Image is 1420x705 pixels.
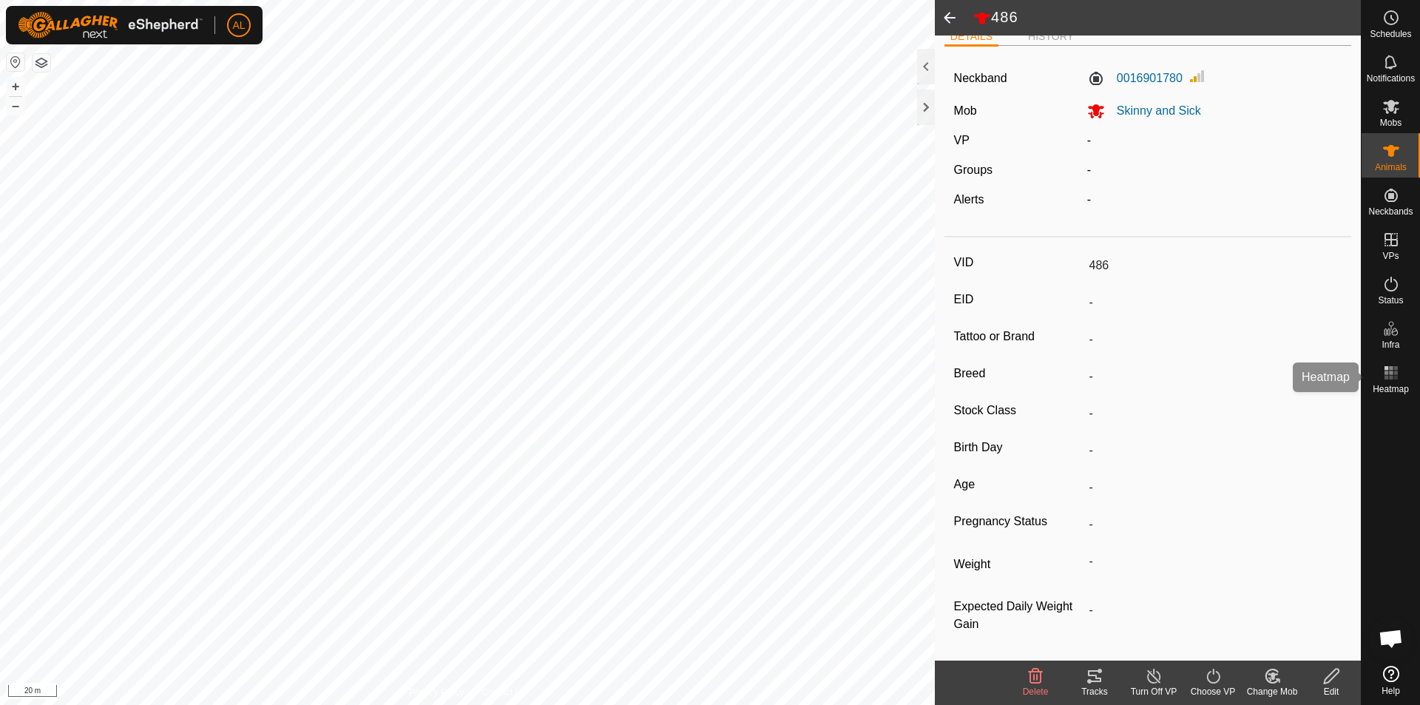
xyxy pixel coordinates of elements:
[954,253,1083,272] label: VID
[973,8,1361,27] h2: 486
[954,475,1083,494] label: Age
[1124,685,1183,698] div: Turn Off VP
[7,53,24,71] button: Reset Map
[1382,340,1399,349] span: Infra
[954,512,1083,531] label: Pregnancy Status
[1375,163,1407,172] span: Animals
[1023,687,1049,697] span: Delete
[33,54,50,72] button: Map Layers
[18,12,203,38] img: Gallagher Logo
[1105,104,1201,117] span: Skinny and Sick
[1373,385,1409,394] span: Heatmap
[954,549,1083,580] label: Weight
[954,598,1083,633] label: Expected Daily Weight Gain
[1081,191,1348,209] div: -
[954,401,1083,420] label: Stock Class
[1382,252,1399,260] span: VPs
[1382,687,1400,695] span: Help
[1378,296,1403,305] span: Status
[944,29,998,47] li: DETAILS
[1362,660,1420,701] a: Help
[7,78,24,95] button: +
[954,364,1083,383] label: Breed
[1065,685,1124,698] div: Tracks
[1368,207,1413,216] span: Neckbands
[1022,29,1080,44] li: HISTORY
[954,438,1083,457] label: Birth Day
[1367,74,1415,83] span: Notifications
[1370,30,1411,38] span: Schedules
[7,97,24,115] button: –
[954,104,977,117] label: Mob
[1183,685,1242,698] div: Choose VP
[954,163,993,176] label: Groups
[1380,118,1402,127] span: Mobs
[1302,685,1361,698] div: Edit
[1087,134,1091,146] app-display-virtual-paddock-transition: -
[954,193,984,206] label: Alerts
[954,290,1083,309] label: EID
[1189,67,1206,85] img: Signal strength
[409,686,464,699] a: Privacy Policy
[954,327,1083,346] label: Tattoo or Brand
[482,686,526,699] a: Contact Us
[1242,685,1302,698] div: Change Mob
[232,18,245,33] span: AL
[954,70,1007,87] label: Neckband
[1087,70,1183,87] label: 0016901780
[1369,616,1413,661] a: Open chat
[954,134,970,146] label: VP
[1081,161,1348,179] div: -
